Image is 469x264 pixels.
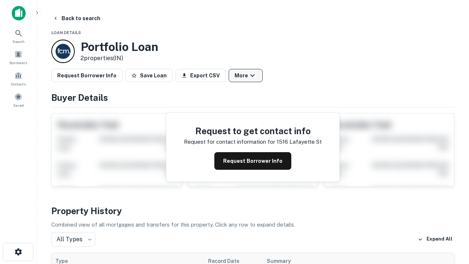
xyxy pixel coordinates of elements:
h4: Property History [51,204,454,217]
span: Search [12,38,25,44]
button: Back to search [50,12,103,25]
a: Borrowers [2,47,34,67]
span: Contacts [11,81,26,87]
iframe: Chat Widget [432,182,469,217]
a: Contacts [2,69,34,88]
p: 2 properties (IN) [81,54,158,63]
div: All Types [51,232,95,247]
button: More [229,69,263,82]
span: Loan Details [51,30,81,35]
button: Request Borrower Info [214,152,291,170]
button: Expand All [416,234,454,245]
img: capitalize-icon.png [12,6,26,21]
button: Save Loan [125,69,173,82]
h4: Request to get contact info [184,124,322,137]
h3: Portfolio Loan [81,40,158,54]
h4: Buyer Details [51,91,454,104]
p: Request for contact information for [184,137,275,146]
p: Combined view of all mortgages and transfers for this property. Click any row to expand details. [51,220,454,229]
span: Borrowers [10,60,27,66]
a: Search [2,26,34,46]
button: Export CSV [176,69,226,82]
a: Saved [2,90,34,110]
span: Saved [13,102,24,108]
button: Request Borrower Info [51,69,122,82]
p: 1516 lafayette st [277,137,322,146]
